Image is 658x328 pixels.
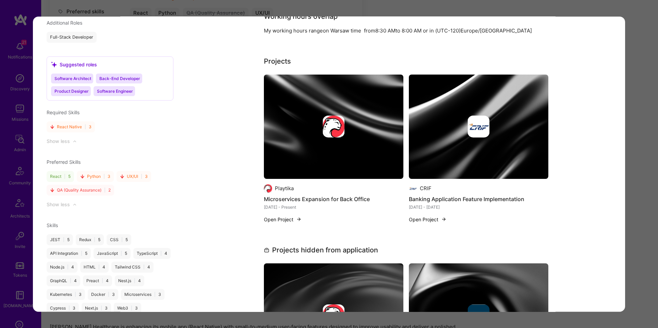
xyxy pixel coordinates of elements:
span: | [104,187,106,193]
span: 8:30 AM to 8:00 AM or [375,27,428,34]
div: JEST 5 [47,234,73,245]
div: JavaScript 5 [94,248,131,259]
div: Projects [264,56,291,66]
div: Microservices 3 [121,289,164,300]
div: Node.js 4 [47,262,77,273]
i: icon SuggestedTeams [51,62,57,67]
div: HTML 4 [80,262,109,273]
span: | [63,237,64,242]
div: Full-Stack Developer [47,32,97,43]
img: cover [409,75,548,179]
img: Company logo [323,304,345,326]
span: | [94,237,95,242]
div: Nest.js 4 [115,275,144,286]
div: Kubernetes 3 [47,289,85,300]
span: | [64,174,65,179]
img: Company logo [264,184,272,193]
span: | [134,278,135,284]
span: Required Skills [47,109,80,115]
div: QA (Quality Assurance) 2 [47,185,114,196]
h4: Microservices Expansion for Back Office [264,195,403,204]
div: CRIF [420,185,431,192]
div: React 5 [47,171,74,182]
div: Projects hidden from application [264,245,378,255]
div: CSS 5 [107,234,131,245]
span: | [143,264,145,270]
div: Next.js 3 [82,303,111,314]
span: from in (UTC -120 ) Europe/[GEOGRAPHIC_DATA] [364,27,532,34]
span: Skills [47,222,58,228]
h4: Banking Application Feature Implementation [409,195,548,204]
span: | [98,264,100,270]
div: React Native 3 [47,121,95,132]
span: | [102,278,103,284]
span: Software Engineer [97,89,133,94]
button: Open Project [409,216,447,223]
span: | [70,278,71,284]
div: Python 3 [77,171,114,182]
div: Show less [47,201,70,208]
span: | [69,305,70,311]
div: Suggested roles [51,61,97,68]
div: API Integration 5 [47,248,91,259]
div: Docker 3 [88,289,118,300]
span: Software Architect [54,76,91,81]
i: icon Low [80,174,84,179]
div: Preact 4 [83,275,112,286]
span: | [103,174,105,179]
img: cover [264,75,403,179]
img: Company logo [468,116,490,137]
span: | [160,251,162,256]
span: | [121,251,122,256]
span: | [154,292,156,297]
div: Redux 5 [76,234,104,245]
div: [DATE] - [DATE] [409,204,548,211]
div: My working hours range on Warsaw time [264,27,361,34]
img: arrow-right [441,217,447,222]
img: Company logo [409,184,417,193]
span: Preferred Skills [47,159,81,165]
span: | [101,305,102,311]
span: | [131,305,132,311]
img: Company logo [323,116,345,137]
span: | [85,124,86,130]
span: | [75,292,76,297]
i: icon Low [50,188,54,192]
button: Open Project [264,216,302,223]
div: Web3 3 [114,303,141,314]
span: | [141,174,142,179]
div: [DATE] - Present [264,204,403,211]
i: icon Low [120,174,124,179]
div: UX/UI 3 [117,171,151,182]
div: Cypress 3 [47,303,79,314]
div: TypeScript 4 [133,248,171,259]
span: | [121,237,123,242]
span: Additional Roles [47,20,82,26]
i: SuitcaseGray [264,247,269,253]
div: Working hours overlap [264,11,338,22]
span: | [81,251,82,256]
img: arrow-right [296,217,302,222]
div: Playtika [275,185,294,192]
img: Company logo [468,304,490,326]
div: modal [33,16,625,312]
div: Tailwind CSS 4 [111,262,154,273]
span: | [67,264,69,270]
div: GraphQL 4 [47,275,80,286]
span: Product Designer [54,89,89,94]
span: | [108,292,109,297]
i: icon Low [50,125,54,129]
div: Show less [47,138,70,145]
span: Back-End Developer [99,76,140,81]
